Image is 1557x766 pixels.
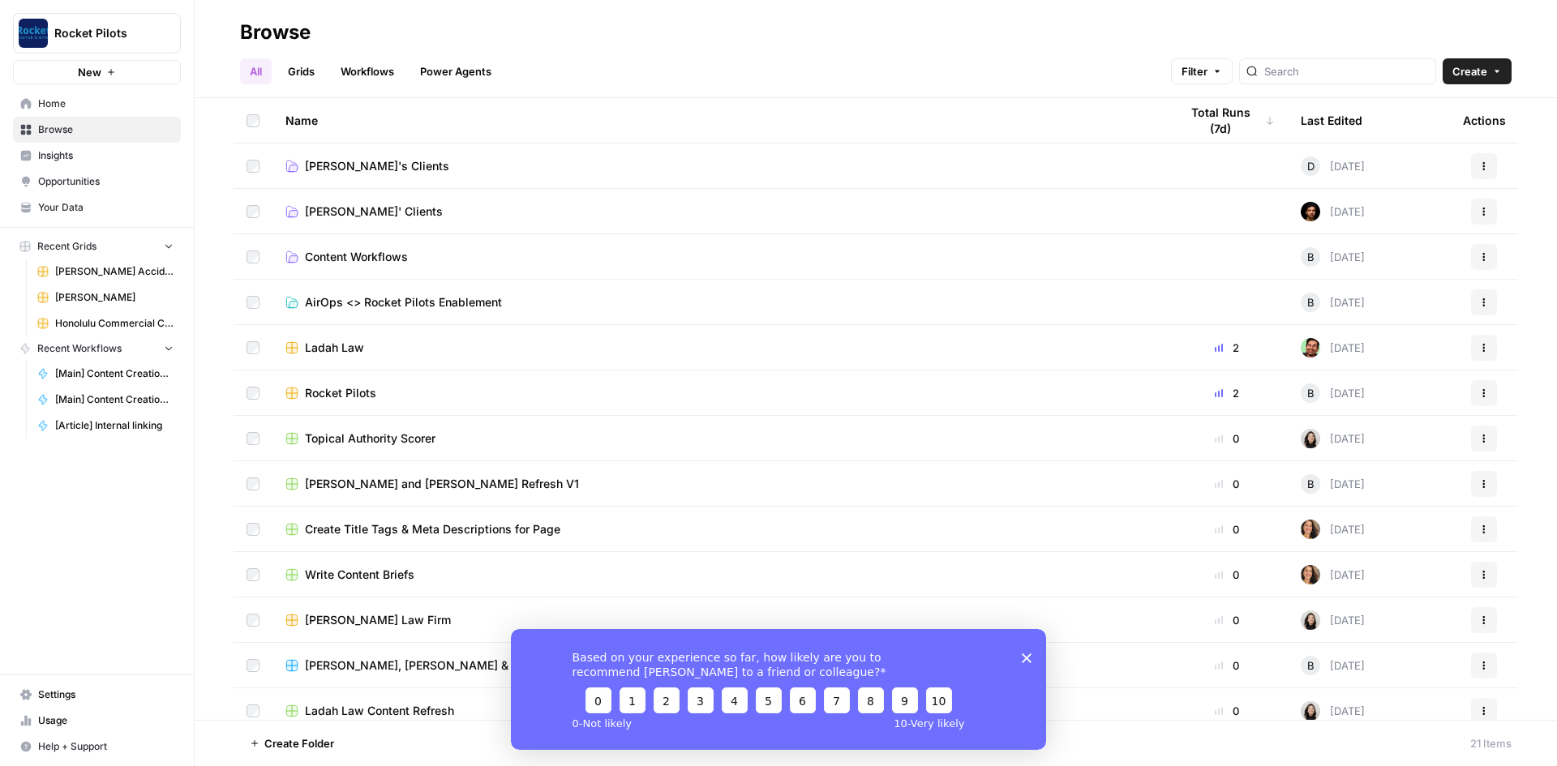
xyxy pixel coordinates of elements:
a: Browse [13,117,181,143]
a: [Main] Content Creation Brief [30,387,181,413]
div: 0 [1179,521,1275,537]
a: Your Data [13,195,181,220]
div: [DATE] [1301,429,1365,448]
span: [Main] Content Creation Brief [55,392,174,407]
span: D [1307,158,1315,174]
a: [PERSON_NAME]' Clients [285,203,1153,220]
div: 0 [1179,430,1275,447]
span: Opportunities [38,174,174,189]
button: New [13,60,181,84]
img: t5ef5oef8zpw1w4g2xghobes91mw [1301,701,1320,721]
span: Create [1452,63,1487,79]
img: s97njzuoxvuhx495axgpmnahud50 [1301,565,1320,584]
a: Settings [13,682,181,708]
a: Ladah Law [285,340,1153,356]
iframe: Survey from AirOps [511,629,1046,750]
div: Name [285,98,1153,143]
span: [Article] Internal linking [55,418,174,433]
span: Topical Authority Scorer [305,430,435,447]
div: Browse [240,19,311,45]
div: [DATE] [1301,520,1365,539]
span: Help + Support [38,739,174,754]
div: 0 [1179,657,1275,674]
span: [PERSON_NAME] and [PERSON_NAME] Refresh V1 [305,476,579,492]
a: Home [13,91,181,117]
a: [Main] Content Creation Article [30,361,181,387]
div: 21 Items [1470,735,1512,751]
a: Grids [278,58,324,84]
span: B [1307,249,1315,265]
div: [DATE] [1301,156,1365,176]
div: [DATE] [1301,338,1365,357]
button: Recent Workflows [13,336,181,361]
a: Write Content Briefs [285,567,1153,583]
span: [PERSON_NAME], [PERSON_NAME] & [PERSON_NAME] [305,657,605,674]
a: Insights [13,143,181,169]
span: Honolulu Commercial Cleaning [55,316,174,331]
div: Last Edited [1301,98,1362,143]
button: Workspace: Rocket Pilots [13,13,181,53]
span: Rocket Pilots [54,25,152,41]
input: Search [1264,63,1429,79]
span: [PERSON_NAME] Accident Attorneys [55,264,174,279]
img: Rocket Pilots Logo [19,19,48,48]
span: B [1307,476,1315,492]
span: AirOps <> Rocket Pilots Enablement [305,294,502,310]
div: [DATE] [1301,247,1365,267]
a: Usage [13,708,181,734]
span: Write Content Briefs [305,567,414,583]
a: [PERSON_NAME] [30,285,181,310]
span: Recent Workflows [37,341,122,356]
div: 0 [1179,612,1275,628]
span: Create Folder [264,735,334,751]
span: New [78,64,101,80]
a: Opportunities [13,169,181,195]
div: [DATE] [1301,656,1365,675]
span: B [1307,657,1315,674]
span: [PERSON_NAME]' Clients [305,203,443,220]
span: B [1307,385,1315,401]
div: [DATE] [1301,565,1365,584]
img: t5ef5oef8zpw1w4g2xghobes91mw [1301,610,1320,630]
span: Home [38,96,174,111]
div: [DATE] [1301,701,1365,721]
div: 2 [1179,340,1275,356]
a: Topical Authority Scorer [285,430,1153,447]
div: 2 [1179,385,1275,401]
span: Content Workflows [305,249,408,265]
span: Rocket Pilots [305,385,376,401]
span: Your Data [38,200,174,215]
a: Workflows [331,58,404,84]
div: [DATE] [1301,474,1365,494]
span: Settings [38,687,174,702]
a: [PERSON_NAME] Accident Attorneys [30,259,181,285]
div: Total Runs (7d) [1179,98,1275,143]
span: [PERSON_NAME]'s Clients [305,158,449,174]
span: [PERSON_NAME] Law Firm [305,612,451,628]
span: [PERSON_NAME] [55,290,174,305]
a: [PERSON_NAME]'s Clients [285,158,1153,174]
span: Usage [38,713,174,728]
a: Create Title Tags & Meta Descriptions for Page [285,521,1153,537]
a: Rocket Pilots [285,385,1153,401]
img: s97njzuoxvuhx495axgpmnahud50 [1301,520,1320,539]
div: [DATE] [1301,610,1365,630]
img: t5ef5oef8zpw1w4g2xghobes91mw [1301,429,1320,448]
a: [PERSON_NAME], [PERSON_NAME] & [PERSON_NAME] [285,657,1153,674]
a: Ladah Law Content Refresh [285,703,1153,719]
a: [PERSON_NAME] and [PERSON_NAME] Refresh V1 [285,476,1153,492]
span: Insights [38,148,174,163]
a: AirOps <> Rocket Pilots Enablement [285,294,1153,310]
div: 0 [1179,567,1275,583]
span: B [1307,294,1315,310]
button: Create [1443,58,1512,84]
span: Ladah Law [305,340,364,356]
